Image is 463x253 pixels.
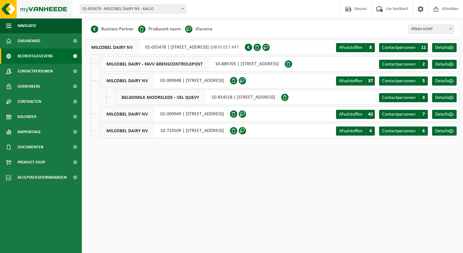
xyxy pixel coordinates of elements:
div: 02-009948 | [STREET_ADDRESS] [100,73,230,88]
a: Contactpersonen 3 [379,93,428,102]
span: 3 [419,93,428,102]
span: BELGOMILK MOORSLEDE - VEL QUEVY [115,90,205,105]
a: Afvalstoffen 8 [336,43,375,52]
span: Afvalstoffen [339,129,362,133]
span: Alleen actief [409,25,454,33]
span: Documenten [18,140,43,155]
span: Contracten [18,94,41,109]
li: Vlarema [185,25,212,34]
div: 10-889705 | [STREET_ADDRESS] [100,56,285,72]
a: Details [432,126,457,136]
a: Details [432,60,457,69]
span: Details [435,45,449,50]
div: 10-814518 | [STREET_ADDRESS] [115,90,281,105]
span: MILCOBEL DAIRY NV [85,40,139,55]
span: Rapportage [18,124,41,140]
span: 01-055478 - MILCOBEL DAIRY NV - KALLO [80,5,186,13]
span: MILCOBEL DAIRY NV [100,107,154,121]
span: Contactpersonen [382,45,415,50]
li: Producent naam [138,25,181,34]
span: Kalender [18,109,36,124]
span: 5 [419,76,428,86]
a: Contactpersonen 11 [379,43,428,52]
span: Afvalstoffen [339,112,362,117]
div: 01-055478 | [STREET_ADDRESS] | [85,40,245,55]
span: Alleen actief [408,25,454,34]
span: Details [435,62,449,67]
span: Details [435,129,449,133]
span: Contactpersonen [382,95,415,100]
span: MILCOBEL DAIRY - FAVV GRENSCONTROLEPOST [100,57,209,71]
span: Acceptatievoorwaarden [18,170,67,185]
a: Details [432,76,457,86]
span: 42 [366,110,375,119]
a: Afvalstoffen 4 [336,126,375,136]
span: Contactpersonen [382,112,415,117]
a: Afvalstoffen 42 [336,110,375,119]
span: Details [435,95,449,100]
span: Gebruikers [18,79,40,94]
span: MILCOBEL DAIRY NV [100,73,154,88]
span: 4 [366,126,375,136]
div: 02-009949 | [STREET_ADDRESS] [100,106,230,122]
a: Details [432,43,457,52]
span: Navigatie [18,18,36,33]
span: Contactpersonen [382,62,415,67]
span: 8 [366,43,375,52]
span: 11 [419,43,428,52]
span: Afvalstoffen [339,79,362,83]
span: Afvalstoffen [339,45,362,50]
span: Bedrijfsgegevens [18,49,53,64]
span: 2 [419,60,428,69]
div: 10-723509 | [STREET_ADDRESS] [100,123,230,138]
span: Details [435,112,449,117]
span: Contactpersonen [382,129,415,133]
span: MILCOBEL DAIRY NV [100,123,154,138]
a: Details [432,110,457,119]
span: Contactpersonen [18,64,53,79]
span: Details [435,79,449,83]
span: Product Shop [18,155,45,170]
a: Contactpersonen 7 [379,110,428,119]
span: Contactpersonen [382,79,415,83]
a: Contactpersonen 2 [379,60,428,69]
span: Dashboard [18,33,40,49]
span: 7 [419,110,428,119]
span: 01-055478 - MILCOBEL DAIRY NV - KALLO [80,5,186,14]
a: Afvalstoffen 37 [336,76,375,86]
a: Contactpersonen 6 [379,126,428,136]
a: Details [432,93,457,102]
span: 0870.017.447 [212,45,239,50]
span: 6 [419,126,428,136]
li: Business Partner [91,25,134,34]
a: Contactpersonen 5 [379,76,428,86]
span: 37 [366,76,375,86]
